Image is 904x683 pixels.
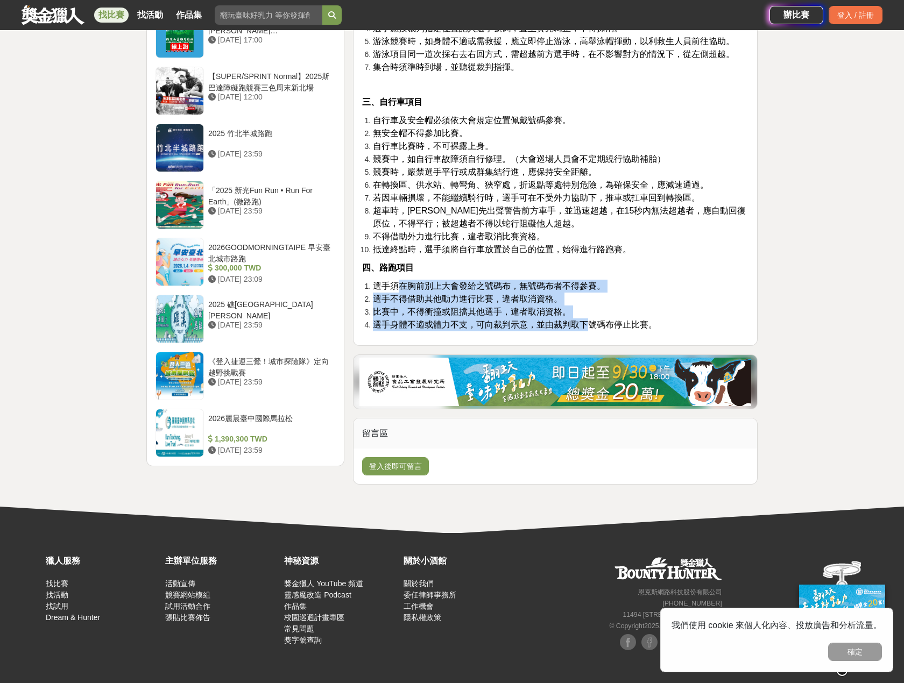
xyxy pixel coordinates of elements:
[404,602,434,610] a: 工作機會
[133,8,167,23] a: 找活動
[373,193,700,202] span: 若因車輛損壞，不能繼續騎行時，選手可在不受外力協助下，推車或扛車回到轉換區。
[373,116,571,125] span: 自行車及安全帽必須依大會規定位置佩戴號碼參賽。
[359,358,751,406] img: 307666ae-e2b5-4529-babb-bb0b8697cad8.jpg
[354,418,757,449] div: 留言區
[46,554,160,567] div: 獵人服務
[672,621,882,630] span: 我們使用 cookie 來個人化內容、投放廣告和分析流量。
[404,554,518,567] div: 關於小酒館
[156,238,335,286] a: 2026GOODMORNINGTAIPE 早安臺北城市路跑 300,000 TWD [DATE] 23:09
[156,10,335,58] a: 2024[PERSON_NAME]山雲端[PERSON_NAME][GEOGRAPHIC_DATA]跑 [DATE] 17:00
[46,613,100,622] a: Dream & Hunter
[208,242,331,262] div: 2026GOODMORNINGTAIPE 早安臺北城市路跑
[208,262,331,274] div: 300,000 TWD
[373,37,734,46] span: 游泳競賽時，如身體不適或需救援，應立即停止游泳，高舉泳帽揮動，以利救生人員前往協助。
[165,602,210,610] a: 試用活動合作
[284,602,307,610] a: 作品集
[208,148,331,160] div: [DATE] 23:59
[373,167,597,176] span: 競賽時，嚴禁選手平行或成群集結行進，應保持安全距離。
[404,579,434,588] a: 關於我們
[156,67,335,115] a: 【SUPER/SPRINT Normal】2025斯巴達障礙跑競賽三色周末新北場 [DATE] 12:00
[373,141,493,151] span: 自行車比賽時，不可裸露上身。
[165,554,279,567] div: 主辦單位服務
[373,180,709,189] span: 在轉換區、供水站、轉彎角、狹窄處，折返點等處特別危險，為確保安全，應減速通過。
[46,590,68,599] a: 找活動
[373,49,734,59] span: 游泳項目同一道次採右去右回方式，需超越前方選手時，在不影響對方的情況下，從左側超越。
[623,611,722,618] small: 11494 [STREET_ADDRESS] 3 樓
[284,636,322,644] a: 獎字號查詢
[373,129,468,138] span: 無安全帽不得參加比賽。
[165,613,210,622] a: 張貼比賽佈告
[284,624,314,633] a: 常見問題
[373,294,562,303] span: 選手不得借助其他動力進行比賽，違者取消資格。
[165,579,195,588] a: 活動宣傳
[362,97,422,106] strong: 三、自行車項目
[208,356,331,376] div: 《登入捷運三鶯！城市探險隊》定向越野挑戰賽
[373,154,666,163] span: 競賽中，如自行車故障須自行修理。（大會巡場人員會不定期繞行協助補胎）
[373,307,571,316] span: 比賽中，不得衝撞或阻擋其他選手，違者取消資格。
[373,232,545,241] span: 不得借助外力進行比賽，違者取消比賽資格。
[46,579,68,588] a: 找比賽
[208,274,331,285] div: [DATE] 23:09
[172,8,206,23] a: 作品集
[362,457,429,475] button: 登入後即可留言
[620,634,636,650] img: Facebook
[373,62,519,72] span: 集合時須準時到場，並聽從裁判指揮。
[609,622,722,630] small: © Copyright 2025 . All Rights Reserved.
[156,124,335,172] a: 2025 竹北半城路跑 [DATE] 23:59
[362,263,414,272] strong: 四、路跑項目
[638,588,722,596] small: 恩克斯網路科技股份有限公司
[208,71,331,91] div: 【SUPER/SPRINT Normal】2025斯巴達障礙跑競賽三色周末新北場
[284,554,398,567] div: 神秘資源
[284,579,363,588] a: 獎金獵人 YouTube 頻道
[769,6,823,24] a: 辦比賽
[373,281,605,290] span: 選手須在胸前別上大會發給之號碼布，無號碼布者不得參賽。
[373,24,623,33] span: 選手應按裁判指定位置記入選手號碼，直至賽完為止，不得抹消。
[156,409,335,457] a: 2026麗晨臺中國際馬拉松 1,390,300 TWD [DATE] 23:59
[208,319,331,331] div: [DATE] 23:59
[208,413,331,433] div: 2026麗晨臺中國際馬拉松
[373,320,657,329] span: 選手身體不適或體力不支，可向裁判示意，並由裁判取下號碼布停止比賽。
[156,181,335,229] a: 「2025 新光Fun Run • Run For Earth」(微路跑) [DATE] 23:59
[208,433,331,445] div: 1,390,300 TWD
[208,205,331,217] div: [DATE] 23:59
[404,613,441,622] a: 隱私權政策
[46,602,68,610] a: 找試用
[641,634,658,650] img: Facebook
[662,600,722,607] small: [PHONE_NUMBER]
[829,6,882,24] div: 登入 / 註冊
[208,91,331,103] div: [DATE] 12:00
[373,245,631,254] span: 抵達終點時，選手須將自行車放置於自己的位置，始得進行路跑賽。
[208,185,331,205] div: 「2025 新光Fun Run • Run For Earth」(微路跑)
[208,299,331,319] div: 2025 礁[GEOGRAPHIC_DATA][PERSON_NAME]
[94,8,129,23] a: 找比賽
[208,376,331,388] div: [DATE] 23:59
[156,295,335,343] a: 2025 礁[GEOGRAPHIC_DATA][PERSON_NAME] [DATE] 23:59
[165,590,210,599] a: 競賽網站模組
[208,128,331,148] div: 2025 竹北半城路跑
[208,445,331,456] div: [DATE] 23:59
[156,352,335,400] a: 《登入捷運三鶯！城市探險隊》定向越野挑戰賽 [DATE] 23:59
[404,590,456,599] a: 委任律師事務所
[284,590,351,599] a: 靈感魔改造 Podcast
[284,613,344,622] a: 校園巡迴計畫專區
[208,34,331,46] div: [DATE] 17:00
[215,5,322,25] input: 翻玩臺味好乳力 等你發揮創意！
[828,643,882,661] button: 確定
[373,206,746,228] span: 超車時，[PERSON_NAME]先出聲警告前方車手，並迅速超越，在15秒內無法超越者，應自動回復原位，不得平行；被超越者不得以蛇行阻礙他人超越。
